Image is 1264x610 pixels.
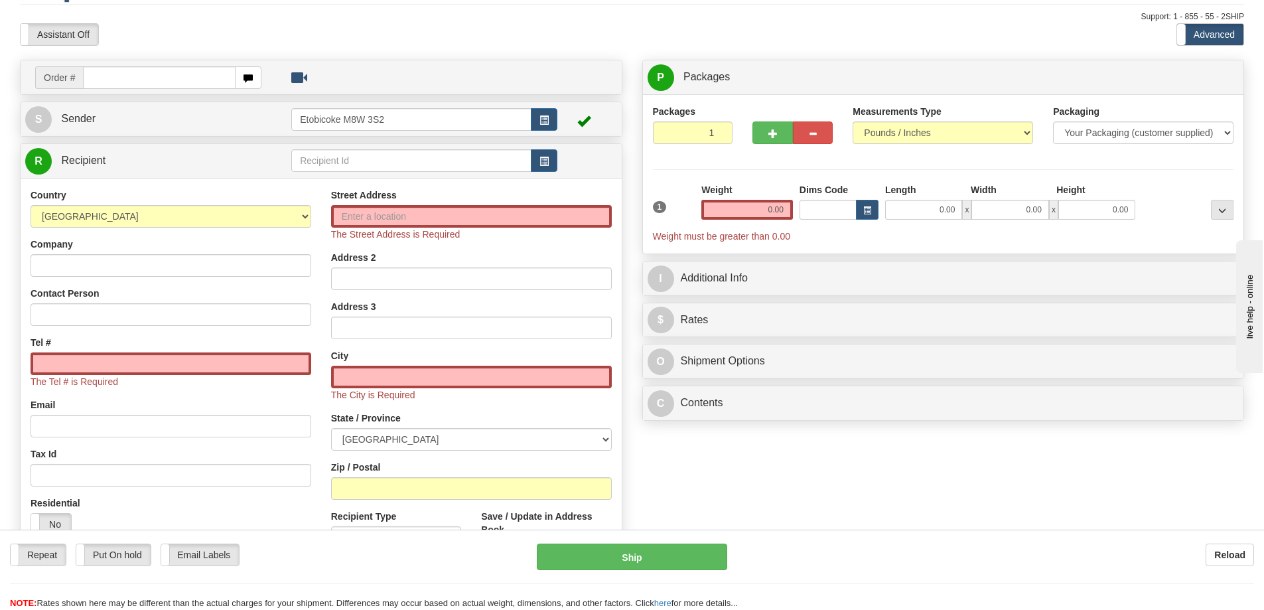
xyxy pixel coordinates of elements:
span: Packages [683,71,730,82]
label: Street Address [331,189,397,202]
a: $Rates [648,307,1239,334]
a: S Sender [25,106,291,133]
label: Company [31,238,73,251]
button: Ship [537,544,727,570]
label: Packages [653,105,696,118]
span: x [1049,200,1058,220]
label: Address 3 [331,300,376,313]
b: Reload [1214,550,1245,560]
span: Sender [61,113,96,124]
div: ... [1211,200,1233,220]
label: City [331,349,348,362]
a: CContents [648,390,1239,417]
span: Order # [35,66,83,89]
label: Dims Code [800,183,848,196]
span: I [648,266,674,292]
label: Recipient Type [331,510,397,523]
span: 1 [653,201,667,213]
label: Length [885,183,916,196]
span: Weight must be greater than 0.00 [653,231,791,242]
span: P [648,64,674,91]
label: Measurements Type [853,105,942,118]
label: Zip / Postal [331,461,381,474]
span: The Tel # is Required [31,376,118,387]
span: x [962,200,971,220]
span: R [25,148,52,175]
label: Tax Id [31,447,56,461]
input: Recipient Id [291,149,531,172]
input: Sender Id [291,108,531,131]
label: Save / Update in Address Book [481,510,611,536]
label: Address 2 [331,251,376,264]
span: O [648,348,674,375]
a: IAdditional Info [648,265,1239,292]
span: S [25,106,52,133]
label: Put On hold [76,544,151,566]
button: Reload [1206,544,1254,566]
label: Advanced [1177,24,1243,45]
label: State / Province [331,412,401,425]
label: Height [1056,183,1086,196]
iframe: chat widget [1233,237,1263,372]
label: Packaging [1053,105,1099,118]
span: Recipient [61,155,105,166]
div: Support: 1 - 855 - 55 - 2SHIP [20,11,1244,23]
span: The City is Required [331,390,415,400]
label: Repeat [11,544,66,566]
a: R Recipient [25,147,262,175]
span: C [648,390,674,417]
label: Contact Person [31,287,99,300]
input: Enter a location [331,205,612,228]
label: Email Labels [161,544,239,566]
label: No [31,514,71,535]
label: Width [971,183,997,196]
label: Country [31,189,66,202]
label: Assistant Off [21,24,98,45]
label: Residential [31,496,80,510]
label: Weight [701,183,732,196]
label: Email [31,398,55,412]
label: Tel # [31,336,51,349]
a: OShipment Options [648,348,1239,375]
a: here [654,598,671,608]
span: The Street Address is Required [331,229,460,240]
span: $ [648,307,674,333]
a: P Packages [648,64,1239,91]
span: NOTE: [10,598,36,608]
div: live help - online [10,11,123,21]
